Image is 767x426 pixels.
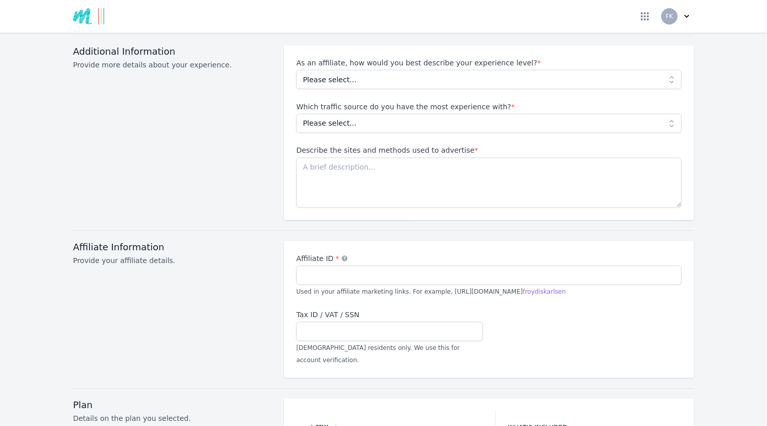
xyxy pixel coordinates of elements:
label: Tax ID / VAT / SSN [296,310,483,320]
label: Describe the sites and methods used to advertise [296,146,682,156]
h3: Affiliate Information [73,241,272,253]
label: As an affiliate, how would you best describe your experience level? [296,58,682,68]
label: Affiliate ID [296,253,682,264]
label: Which traffic source do you have the most experience with? [296,102,682,112]
p: Provide more details about your experience. [73,60,272,70]
p: Provide your affiliate details. [73,255,272,266]
span: froydiskarlsen [523,288,566,295]
span: [DEMOGRAPHIC_DATA] residents only. We use this for account verification. [296,344,460,364]
p: Details on the plan you selected. [73,413,272,423]
span: Used in your affiliate marketing links. For example, [URL][DOMAIN_NAME] [296,288,566,295]
h3: Additional Information [73,45,272,58]
h3: Plan [73,399,272,411]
